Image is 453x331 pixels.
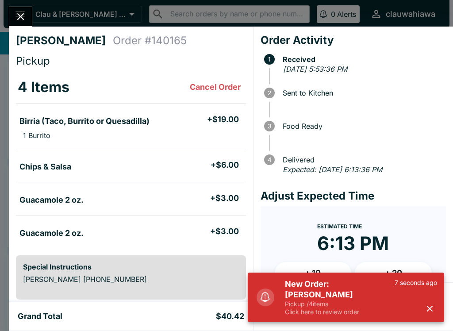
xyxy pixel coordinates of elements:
text: 2 [268,89,271,96]
h3: 4 Items [18,78,69,96]
em: Expected: [DATE] 6:13:36 PM [283,165,382,174]
p: 7 seconds ago [395,279,437,287]
h5: Guacamole 2 oz. [19,228,84,239]
h5: Birria (Taco, Burrito or Quesadilla) [19,116,150,127]
span: Pickup [16,54,50,67]
span: Food Ready [278,122,446,130]
p: Click here to review order [285,308,395,316]
text: 3 [268,123,271,130]
h4: Adjust Expected Time [261,189,446,203]
button: + 20 [355,262,432,284]
p: 1 Burrito [23,131,50,140]
span: Delivered [278,156,446,164]
span: Sent to Kitchen [278,89,446,97]
text: 1 [268,56,271,63]
h5: + $3.00 [210,226,239,237]
span: Estimated Time [317,223,362,230]
h5: + $6.00 [211,160,239,170]
button: Cancel Order [186,78,244,96]
h5: Grand Total [18,311,62,322]
p: Pickup / 4 items [285,300,395,308]
time: 6:13 PM [317,232,389,255]
h5: Chips & Salsa [19,162,71,172]
h5: New Order: [PERSON_NAME] [285,279,395,300]
h5: + $19.00 [207,114,239,125]
h5: $40.42 [216,311,244,322]
text: 4 [267,156,271,163]
h4: Order Activity [261,34,446,47]
button: + 10 [275,262,352,284]
h6: Special Instructions [23,262,239,271]
span: Received [278,55,446,63]
h4: [PERSON_NAME] [16,34,113,47]
em: [DATE] 5:53:36 PM [283,65,347,73]
p: [PERSON_NAME] [PHONE_NUMBER] [23,275,239,284]
button: Close [9,7,32,26]
table: orders table [16,71,246,248]
h5: + $3.00 [210,193,239,204]
h4: Order # 140165 [113,34,187,47]
h5: Guacamole 2 oz. [19,195,84,205]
